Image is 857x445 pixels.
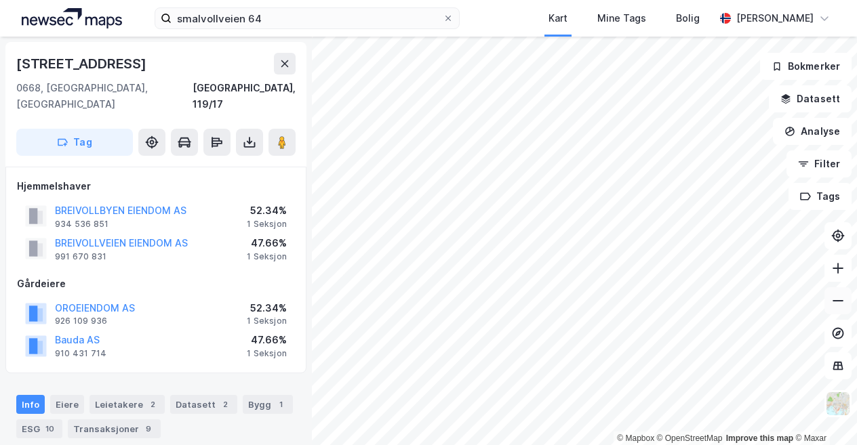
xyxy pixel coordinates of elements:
[89,395,165,414] div: Leietakere
[760,53,852,80] button: Bokmerker
[769,85,852,112] button: Datasett
[16,129,133,156] button: Tag
[676,10,700,26] div: Bolig
[789,183,852,210] button: Tags
[55,219,108,230] div: 934 536 851
[17,276,295,292] div: Gårdeiere
[247,316,287,326] div: 1 Seksjon
[247,203,287,219] div: 52.34%
[55,316,107,326] div: 926 109 936
[789,380,857,445] iframe: Chat Widget
[243,395,293,414] div: Bygg
[247,332,287,348] div: 47.66%
[16,395,45,414] div: Info
[247,300,287,316] div: 52.34%
[218,398,232,411] div: 2
[247,235,287,251] div: 47.66%
[43,422,57,436] div: 10
[68,419,161,438] div: Transaksjoner
[617,433,654,443] a: Mapbox
[146,398,159,411] div: 2
[597,10,646,26] div: Mine Tags
[55,348,106,359] div: 910 431 714
[170,395,237,414] div: Datasett
[16,80,193,112] div: 0668, [GEOGRAPHIC_DATA], [GEOGRAPHIC_DATA]
[274,398,287,411] div: 1
[17,178,295,194] div: Hjemmelshaver
[247,348,287,359] div: 1 Seksjon
[55,251,106,262] div: 991 670 831
[50,395,84,414] div: Eiere
[22,8,122,28] img: logo.a4113a55bc3d86da70a041830d287a7e.svg
[657,433,723,443] a: OpenStreetMap
[247,219,287,230] div: 1 Seksjon
[247,251,287,262] div: 1 Seksjon
[193,80,296,112] div: [GEOGRAPHIC_DATA], 119/17
[736,10,814,26] div: [PERSON_NAME]
[786,150,852,177] button: Filter
[549,10,567,26] div: Kart
[726,433,793,443] a: Improve this map
[16,53,149,75] div: [STREET_ADDRESS]
[142,422,155,436] div: 9
[172,8,443,28] input: Søk på adresse, matrikkel, gårdeiere, leietakere eller personer
[16,419,62,438] div: ESG
[773,118,852,145] button: Analyse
